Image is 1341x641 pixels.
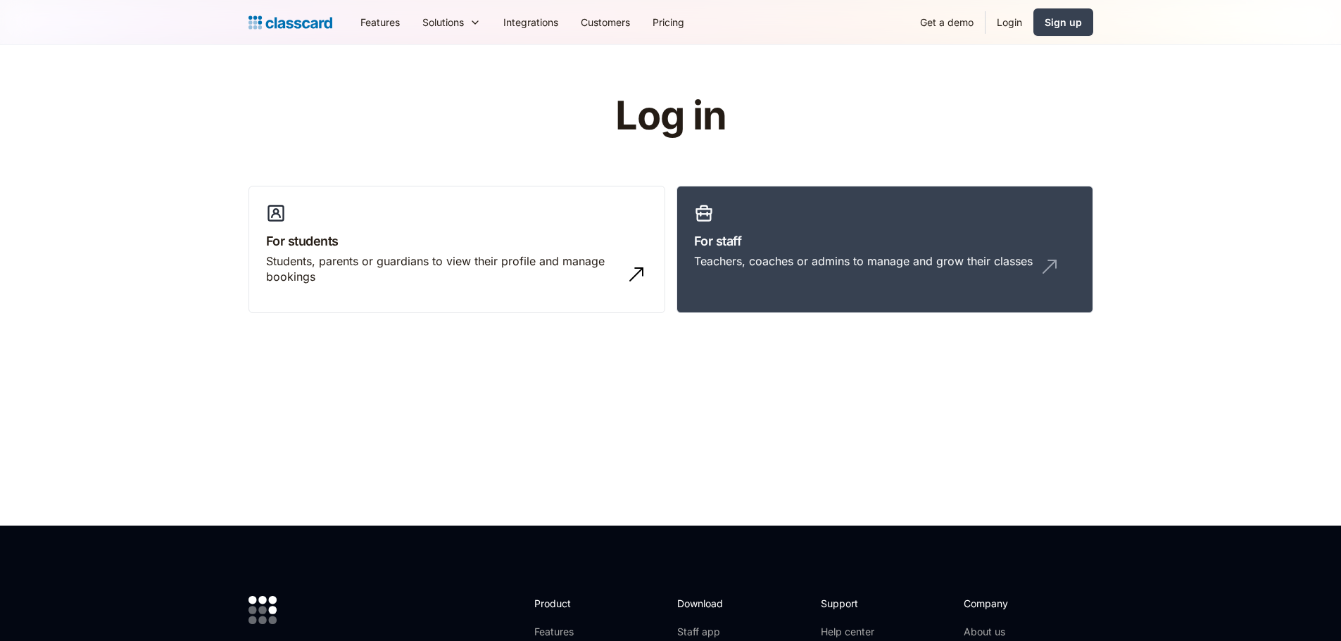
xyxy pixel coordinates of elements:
[534,625,610,639] a: Features
[821,625,878,639] a: Help center
[676,186,1093,314] a: For staffTeachers, coaches or admins to manage and grow their classes
[1045,15,1082,30] div: Sign up
[447,94,894,138] h1: Log in
[986,6,1033,38] a: Login
[569,6,641,38] a: Customers
[248,186,665,314] a: For studentsStudents, parents or guardians to view their profile and manage bookings
[349,6,411,38] a: Features
[248,13,332,32] a: Logo
[266,231,648,250] h3: For students
[821,596,878,611] h2: Support
[534,596,610,611] h2: Product
[909,6,985,38] a: Get a demo
[694,231,1076,250] h3: For staff
[266,253,619,285] div: Students, parents or guardians to view their profile and manage bookings
[411,6,492,38] div: Solutions
[1033,8,1093,36] a: Sign up
[492,6,569,38] a: Integrations
[422,15,464,30] div: Solutions
[964,596,1057,611] h2: Company
[641,6,695,38] a: Pricing
[677,625,735,639] a: Staff app
[964,625,1057,639] a: About us
[694,253,1033,269] div: Teachers, coaches or admins to manage and grow their classes
[677,596,735,611] h2: Download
